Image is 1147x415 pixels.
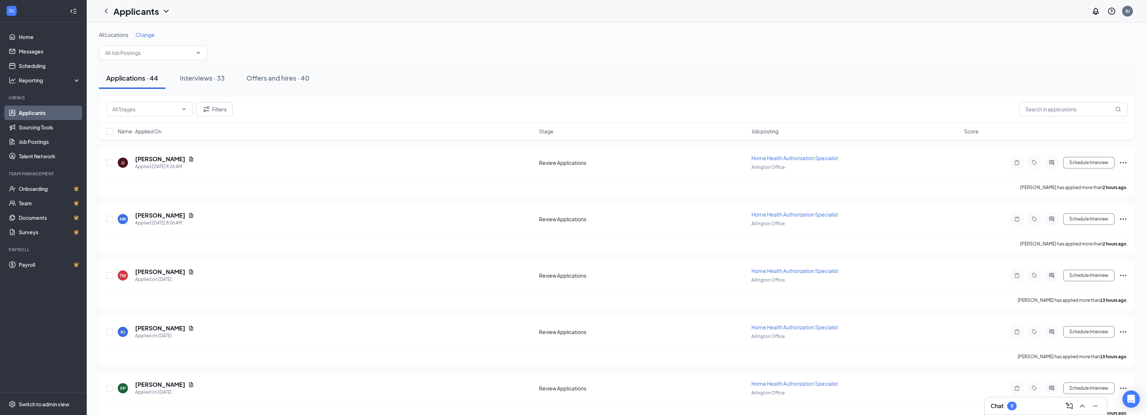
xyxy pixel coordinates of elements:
[1064,400,1075,412] button: ComposeMessage
[135,389,194,396] div: Applied on [DATE]
[202,105,211,114] svg: Filter
[1063,213,1114,225] button: Schedule Interview
[135,163,194,170] div: Applied [DATE] 8:26 AM
[1078,402,1087,410] svg: ChevronUp
[1077,400,1088,412] button: ChevronUp
[9,77,16,84] svg: Analysis
[19,44,81,59] a: Messages
[19,77,81,84] div: Reporting
[751,221,785,226] span: Arlington Office
[135,219,194,227] div: Applied [DATE] 8:06 AM
[1065,402,1074,410] svg: ComposeMessage
[9,401,16,408] svg: Settings
[19,59,81,73] a: Scheduling
[1103,185,1126,190] b: 2 hours ago
[539,385,747,392] div: Review Applications
[991,402,1004,410] h3: Chat
[135,268,185,276] h5: [PERSON_NAME]
[751,164,785,170] span: Arlington Office
[1030,160,1039,166] svg: Tag
[9,171,79,177] div: Team Management
[19,120,81,134] a: Sourcing Tools
[539,159,747,166] div: Review Applications
[1091,402,1100,410] svg: Minimize
[19,210,81,225] a: DocumentsCrown
[135,155,185,163] h5: [PERSON_NAME]
[1063,270,1114,281] button: Schedule Interview
[1063,326,1114,338] button: Schedule Interview
[19,401,69,408] div: Switch to admin view
[19,30,81,44] a: Home
[751,324,838,330] span: Home Health Authorization Specialist
[70,8,77,15] svg: Collapse
[120,273,126,279] div: TW
[19,225,81,239] a: SurveysCrown
[751,390,785,395] span: Arlington Office
[1013,160,1021,166] svg: Note
[19,149,81,163] a: Talent Network
[1119,384,1127,393] svg: Ellipses
[121,160,125,166] div: JJ
[1013,329,1021,335] svg: Note
[1125,8,1130,14] div: AJ
[1122,390,1140,408] div: Open Intercom Messenger
[120,216,126,222] div: MR
[99,31,128,38] span: All Locations
[19,106,81,120] a: Applicants
[751,155,838,161] span: Home Health Authorization Specialist
[1119,271,1127,280] svg: Ellipses
[180,73,225,82] div: Interviews · 33
[1100,354,1126,359] b: 15 hours ago
[1013,385,1021,391] svg: Note
[121,329,125,335] div: KJ
[539,272,747,279] div: Review Applications
[1100,298,1126,303] b: 13 hours ago
[539,328,747,335] div: Review Applications
[1030,216,1039,222] svg: Tag
[112,105,178,113] input: All Stages
[1103,241,1126,247] b: 2 hours ago
[751,380,838,387] span: Home Health Authorization Specialist
[1119,215,1127,223] svg: Ellipses
[751,268,838,274] span: Home Health Authorization Specialist
[1119,158,1127,167] svg: Ellipses
[1020,184,1127,191] p: [PERSON_NAME] has applied more than .
[135,276,194,283] div: Applied on [DATE]
[1030,273,1039,278] svg: Tag
[1013,273,1021,278] svg: Note
[539,215,747,223] div: Review Applications
[1047,273,1056,278] svg: ActiveChat
[188,382,194,388] svg: Document
[246,73,310,82] div: Offers and hires · 40
[19,257,81,272] a: PayrollCrown
[195,50,201,56] svg: ChevronDown
[1030,385,1039,391] svg: Tag
[1018,297,1127,303] p: [PERSON_NAME] has applied more than .
[135,211,185,219] h5: [PERSON_NAME]
[1047,160,1056,166] svg: ActiveChat
[188,156,194,162] svg: Document
[539,128,553,135] span: Stage
[102,7,111,16] a: ChevronLeft
[19,181,81,196] a: OnboardingCrown
[188,213,194,218] svg: Document
[19,196,81,210] a: TeamCrown
[181,106,187,112] svg: ChevronDown
[1091,7,1100,16] svg: Notifications
[188,325,194,331] svg: Document
[1019,102,1127,116] input: Search in applications
[964,128,979,135] span: Score
[162,7,171,16] svg: ChevronDown
[105,49,193,57] input: All Job Postings
[1107,7,1116,16] svg: QuestionInfo
[1013,216,1021,222] svg: Note
[751,211,838,218] span: Home Health Authorization Specialist
[751,128,779,135] span: Job posting
[135,324,185,332] h5: [PERSON_NAME]
[135,381,185,389] h5: [PERSON_NAME]
[19,134,81,149] a: Job Postings
[1030,329,1039,335] svg: Tag
[1090,400,1101,412] button: Minimize
[1047,385,1056,391] svg: ActiveChat
[196,102,233,116] button: Filter Filters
